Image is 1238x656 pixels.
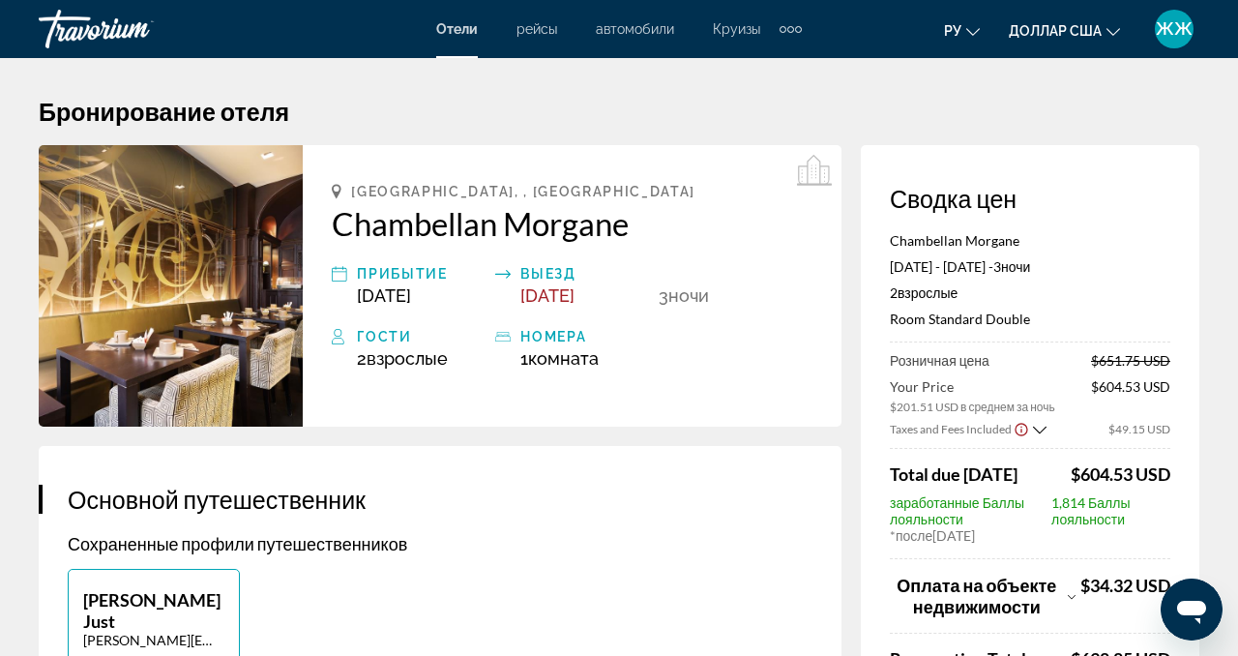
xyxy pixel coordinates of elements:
[332,204,812,243] a: Chambellan Morgane
[520,262,649,285] div: Выезд
[68,485,812,514] h3: Основной путешественник
[83,632,224,648] p: [PERSON_NAME][EMAIL_ADDRESS][DOMAIN_NAME]
[367,348,448,369] span: Взрослые
[520,325,649,348] div: номера
[357,325,486,348] div: Гости
[520,348,599,369] span: 1
[993,258,1001,275] span: 3
[668,285,709,306] span: ночи
[68,533,812,554] p: Сохраненные профили путешественников
[357,262,486,285] div: прибытие
[890,400,1055,414] span: $201.51 USD в среднем за ночь
[1149,9,1199,49] button: Меню пользователя
[890,527,1170,544] div: * [DATE]
[890,352,989,369] span: Розничная цена
[1156,18,1193,39] font: ЖЖ
[890,463,1017,485] span: Total due [DATE]
[1080,575,1170,596] span: $34.32 USD
[357,348,448,369] span: 2
[890,284,958,301] span: 2
[713,21,760,37] a: Круизы
[596,21,674,37] a: автомобили
[944,16,980,45] button: Изменить язык
[890,311,1170,327] p: Room Standard Double
[1009,23,1102,39] font: доллар США
[516,21,557,37] a: рейсы
[890,258,1170,275] p: [DATE] - [DATE] -
[659,285,668,306] span: 3
[780,14,802,45] button: Дополнительные элементы навигации
[890,422,1012,436] span: Taxes and Fees Included
[1091,352,1170,369] span: $651.75 USD
[1051,494,1170,527] span: 1,814 Баллы лояльности
[520,285,575,306] span: [DATE]
[351,184,695,199] span: [GEOGRAPHIC_DATA], , [GEOGRAPHIC_DATA]
[357,285,411,306] span: [DATE]
[944,23,961,39] font: ру
[1009,16,1120,45] button: Изменить валюту
[1091,378,1170,414] span: $604.53 USD
[890,574,1076,618] button: Show Taxes and Fees breakdown
[1071,463,1170,485] span: $604.53 USD
[39,4,232,54] a: Травориум
[1014,420,1029,437] button: Show Taxes and Fees disclaimer
[898,284,958,301] span: Взрослые
[1161,579,1223,641] iframe: Schaltfläche zum Öffnen des Messaging-Fensters
[890,575,1064,617] span: Оплата на объекте недвижимости
[1001,258,1030,275] span: ночи
[896,527,932,544] span: после
[890,378,1055,395] span: Your Price
[39,97,1199,126] h1: Бронирование отеля
[39,145,303,427] img: Chambellan Morgane
[83,589,224,632] p: [PERSON_NAME] Just
[528,348,599,369] span: Комната
[890,419,1046,438] button: Show Taxes and Fees breakdown
[890,232,1170,249] p: Chambellan Morgane
[1108,422,1170,436] span: $49.15 USD
[436,21,478,37] a: Отели
[890,494,1051,527] span: заработанные Баллы лояльности
[890,184,1170,213] h3: Сводка цен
